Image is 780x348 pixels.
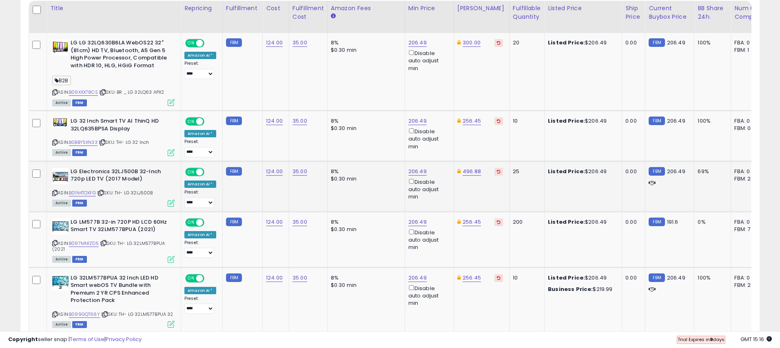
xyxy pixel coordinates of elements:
span: 206.49 [667,167,685,175]
a: 256.45 [463,218,481,226]
div: BB Share 24h. [698,4,727,21]
a: 256.45 [463,274,481,282]
a: B01N4TOXFG [69,189,96,196]
a: 300.00 [463,39,481,47]
b: Listed Price: [548,39,585,46]
b: LG LG 32LQ630B6LA WebOS22 32" (81cm) HD TV, Bluetooth, A5 Gen 5 High Power Processor, Compatible ... [71,39,170,71]
a: 124.00 [266,167,283,176]
a: 35.00 [292,218,307,226]
a: 256.45 [463,117,481,125]
span: ON [186,168,196,175]
span: B2B [52,76,71,85]
span: 206.49 [667,117,685,125]
span: All listings currently available for purchase on Amazon [52,321,71,328]
span: | SKU: TH- LG 32LJ500B [97,189,153,196]
div: 0.00 [625,274,639,282]
div: Preset: [184,61,216,79]
span: 2025-08-14 15:16 GMT [740,335,772,343]
span: All listings currently available for purchase on Amazon [52,149,71,156]
small: FBM [226,273,242,282]
div: $0.30 min [331,125,399,132]
span: FBM [72,256,87,263]
div: Amazon AI * [184,130,216,137]
div: FBM: 1 [734,46,761,54]
div: 100% [698,117,725,125]
div: Current Buybox Price [649,4,691,21]
strong: Copyright [8,335,38,343]
a: 206.49 [408,274,427,282]
img: 41uXGVHxLaL._SL40_.jpg [52,117,69,128]
b: LG Electronics 32LJ500B 32-Inch 720p LED TV (2017 Model) [71,168,170,185]
i: This overrides the store level Dynamic Max Price for this listing [457,40,461,45]
div: Repricing [184,4,219,13]
small: FBM [649,273,665,282]
div: Disable auto adjust min [408,228,448,251]
span: 206.49 [667,274,685,282]
img: 518ac+06tqL._SL40_.jpg [52,168,69,184]
div: 0.00 [625,39,639,46]
div: Disable auto adjust min [408,177,448,201]
b: Listed Price: [548,218,585,226]
a: 206.49 [408,39,427,47]
div: 0.00 [625,117,639,125]
a: B09XXX78CS [69,89,98,96]
a: 496.88 [463,167,481,176]
span: OFF [203,219,216,226]
div: Listed Price [548,4,618,13]
span: OFF [203,40,216,47]
div: 8% [331,117,399,125]
div: Preset: [184,139,216,157]
div: Title [50,4,177,13]
div: $206.49 [548,39,616,46]
div: FBA: 0 [734,168,761,175]
a: B0BBY5XN33 [69,139,97,146]
div: seller snap | | [8,336,142,344]
div: Ship Price [625,4,642,21]
b: Listed Price: [548,167,585,175]
small: FBM [226,218,242,226]
div: Fulfillable Quantity [513,4,541,21]
div: Amazon AI * [184,181,216,188]
a: 35.00 [292,167,307,176]
a: 206.49 [408,117,427,125]
a: 35.00 [292,117,307,125]
span: ON [186,275,196,282]
div: 100% [698,274,725,282]
div: FBM: 7 [734,226,761,233]
div: $206.49 [548,274,616,282]
div: Disable auto adjust min [408,127,448,150]
div: ASIN: [52,117,175,155]
div: 8% [331,218,399,226]
a: B099GQT66Y [69,311,100,318]
div: Fulfillment Cost [292,4,324,21]
div: ASIN: [52,218,175,262]
div: Amazon AI * [184,231,216,238]
small: Amazon Fees. [331,13,336,20]
span: 191.6 [667,218,678,226]
div: 0.00 [625,218,639,226]
div: 25 [513,168,538,175]
div: 69% [698,168,725,175]
a: Privacy Policy [106,335,142,343]
img: 61zVCGYFaJL._SL40_.jpg [52,218,69,235]
img: 61nzzTVm+RS._SL40_.jpg [52,274,69,291]
a: 35.00 [292,39,307,47]
span: FBM [72,99,87,106]
span: | SKU: TH- LG 32LM577BPUA 32 [101,311,173,317]
span: | SKU: TH- LG 32LM577BPUA (2021 [52,240,165,252]
b: LG 32 Inch Smart TV AI ThinQ HD 32LQ635BPSA Display [71,117,170,134]
div: 8% [331,39,399,46]
div: 0.00 [625,168,639,175]
i: Revert to store-level Dynamic Max Price [497,41,501,45]
a: 124.00 [266,39,283,47]
span: ON [186,219,196,226]
div: ASIN: [52,168,175,206]
div: FBM: 2 [734,282,761,289]
img: 41ZJBrSyYjL._SL40_.jpg [52,39,69,55]
div: 10 [513,274,538,282]
b: LG 32LM577BPUA 32 Inch LED HD Smart webOS TV Bundle with Premium 2 YR CPS Enhanced Protection Pack [71,274,170,306]
div: FBM: 0 [734,125,761,132]
div: 200 [513,218,538,226]
span: All listings currently available for purchase on Amazon [52,99,71,106]
small: FBM [226,38,242,47]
